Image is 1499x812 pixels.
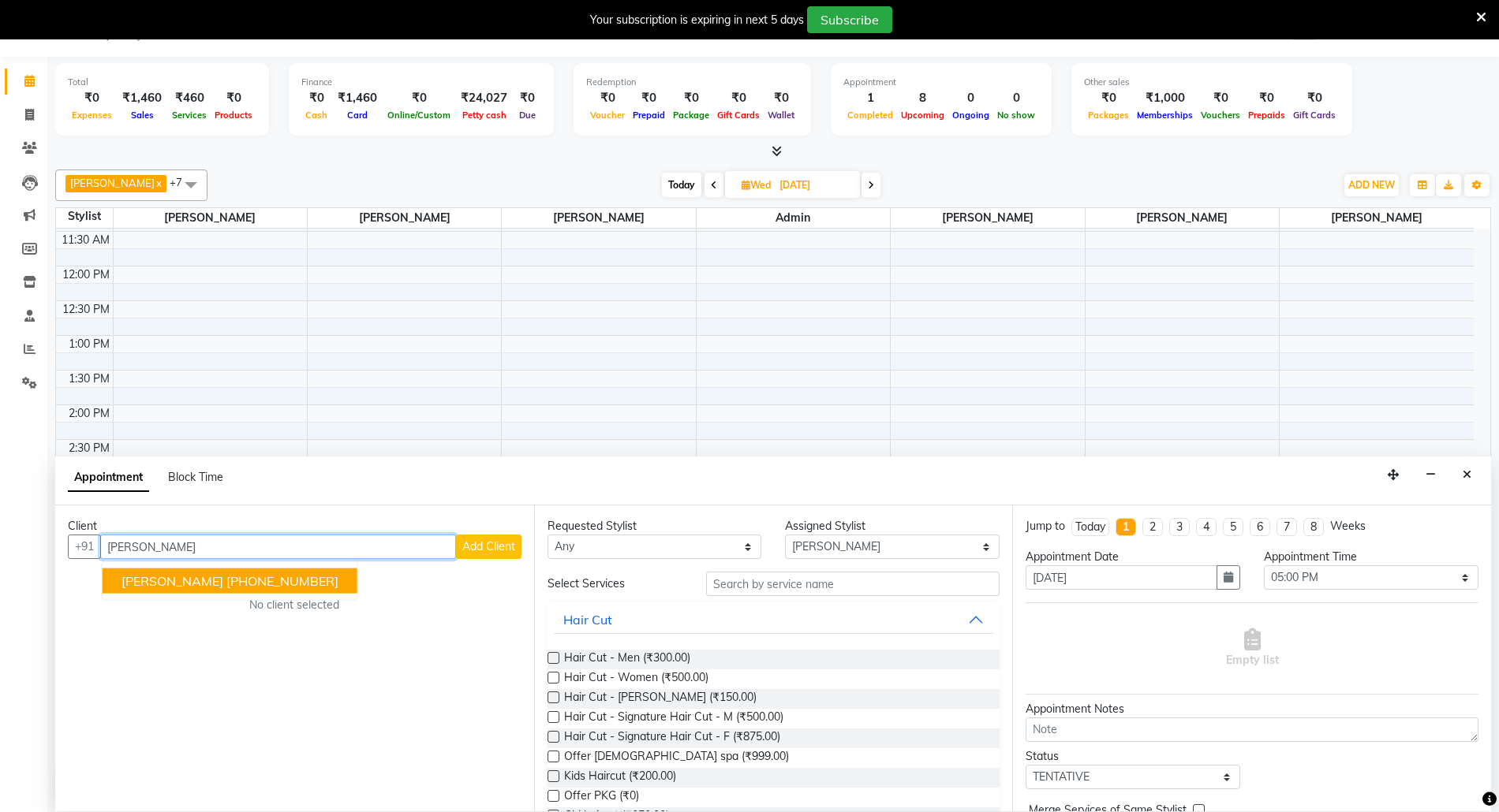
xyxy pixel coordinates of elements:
[1277,518,1297,536] li: 7
[1084,76,1340,89] div: Other sales
[738,179,775,191] span: Wed
[586,89,629,107] div: ₹0
[775,173,854,197] input: 2025-10-08
[713,89,764,107] div: ₹0
[68,89,116,107] div: ₹0
[662,173,701,197] span: Today
[548,518,762,535] div: Requested Stylist
[68,110,116,121] span: Expenses
[100,535,456,559] input: Search by Name/Mobile/Email/Code
[168,110,211,121] span: Services
[226,573,338,589] ngb-highlight: [PHONE_NUMBER]
[1330,518,1366,535] div: Weeks
[502,208,695,228] span: [PERSON_NAME]
[1289,110,1340,121] span: Gift Cards
[106,597,484,613] div: No client selected
[564,650,690,669] span: Hair Cut - Men (₹300.00)
[331,89,383,107] div: ₹1,460
[669,110,713,121] span: Package
[65,336,113,352] div: 1:00 PM
[170,176,194,188] span: +7
[993,89,1039,107] div: 0
[586,110,629,121] span: Voucher
[515,110,540,121] span: Due
[1026,518,1065,535] div: Jump to
[301,89,331,107] div: ₹0
[116,89,168,107] div: ₹1,460
[65,371,113,387] div: 1:30 PM
[1264,549,1478,565] div: Appointment Time
[168,470,223,484] span: Block Time
[1169,518,1190,536] li: 3
[127,110,158,121] span: Sales
[1116,518,1136,536] li: 1
[891,208,1084,228] span: [PERSON_NAME]
[807,6,892,33] button: Subscribe
[514,89,541,107] div: ₹0
[948,89,993,107] div: 0
[68,535,101,559] button: +91
[301,110,331,121] span: Cash
[211,89,256,107] div: ₹0
[564,768,676,788] span: Kids Haircut (₹200.00)
[564,728,780,748] span: Hair Cut - Signature Hair Cut - F (₹875.00)
[1244,89,1289,107] div: ₹0
[121,573,223,589] span: [PERSON_NAME]
[564,788,639,807] span: Offer PKG (₹0)
[1196,518,1217,536] li: 4
[1348,179,1395,191] span: ADD NEW
[897,89,948,107] div: 8
[564,669,708,689] span: Hair Cut - Women (₹500.00)
[68,76,256,89] div: Total
[1244,110,1289,121] span: Prepaids
[383,110,454,121] span: Online/Custom
[993,110,1039,121] span: No show
[948,110,993,121] span: Ongoing
[843,110,897,121] span: Completed
[211,110,256,121] span: Products
[301,76,541,89] div: Finance
[456,535,521,559] button: Add Client
[1133,110,1197,121] span: Memberships
[564,709,783,728] span: Hair Cut - Signature Hair Cut - M (₹500.00)
[1344,174,1399,196] button: ADD NEW
[1197,89,1244,107] div: ₹0
[564,689,757,709] span: Hair Cut - [PERSON_NAME] (₹150.00)
[629,110,669,121] span: Prepaid
[1142,518,1163,536] li: 2
[458,110,510,121] span: Petty cash
[59,266,113,283] div: 12:00 PM
[68,518,521,535] div: Client
[1026,549,1240,565] div: Appointment Date
[1250,518,1270,536] li: 6
[1084,89,1133,107] div: ₹0
[462,539,515,553] span: Add Client
[155,177,162,189] a: x
[843,89,897,107] div: 1
[114,208,307,228] span: [PERSON_NAME]
[1456,463,1478,487] button: Close
[897,110,948,121] span: Upcoming
[65,405,113,422] div: 2:00 PM
[343,110,372,121] span: Card
[70,177,155,189] span: [PERSON_NAME]
[1084,110,1133,121] span: Packages
[564,748,789,768] span: Offer [DEMOGRAPHIC_DATA] spa (₹999.00)
[1303,518,1324,536] li: 8
[1197,110,1244,121] span: Vouchers
[669,89,713,107] div: ₹0
[1289,89,1340,107] div: ₹0
[68,464,149,492] span: Appointment
[1226,628,1279,669] span: Empty list
[383,89,454,107] div: ₹0
[764,110,798,121] span: Wallet
[56,208,113,225] div: Stylist
[1075,519,1105,535] div: Today
[1086,208,1279,228] span: [PERSON_NAME]
[590,12,804,28] div: Your subscription is expiring in next 5 days
[764,89,798,107] div: ₹0
[1223,518,1243,536] li: 5
[554,605,994,634] button: Hair Cut
[1026,701,1478,717] div: Appointment Notes
[536,575,694,592] div: Select Services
